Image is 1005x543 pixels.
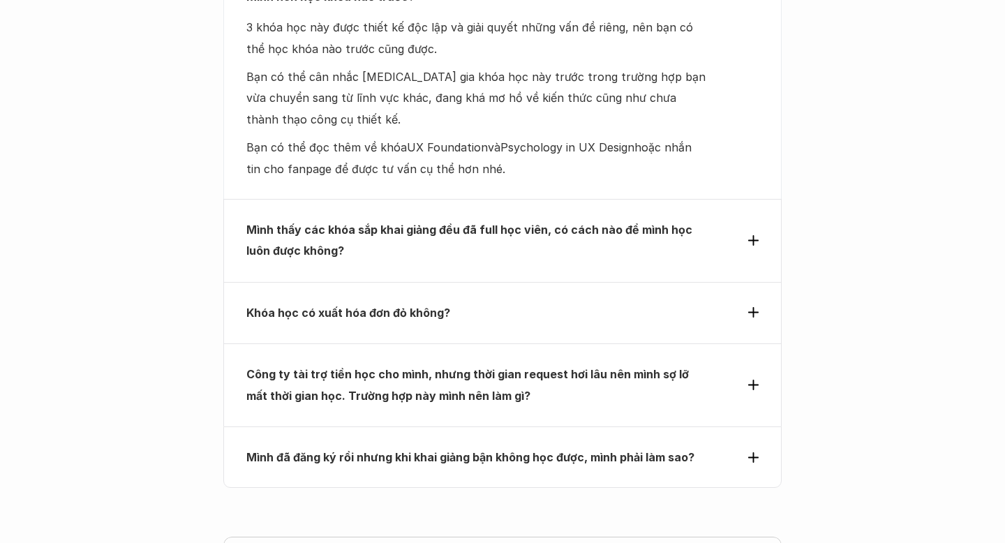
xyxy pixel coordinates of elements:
[246,367,692,402] strong: Công ty tài trợ tiền học cho mình, nhưng thời gian request hơi lâu nên mình sợ lỡ mất thời gian h...
[407,140,488,154] a: UX Foundation
[246,223,695,258] strong: Mình thấy các khóa sắp khai giảng đều đã full học viên, có cách nào để mình học luôn được không?
[500,140,634,154] a: Psychology in UX Design
[246,450,694,464] strong: Mình đã đăng ký rồi nhưng khi khai giảng bận không học được, mình phải làm sao?
[246,17,708,59] p: 3 khóa học này được thiết kế độc lập và giải quyết những vấn đề riêng, nên bạn có thể học khóa nà...
[246,137,708,179] p: Bạn có thể đọc thêm về khóa và hoặc nhắn tin cho fanpage để được tư vấn cụ thể hơn nhé.
[246,306,450,320] strong: Khóa học có xuất hóa đơn đỏ không?
[246,66,708,130] p: Bạn có thể cân nhắc [MEDICAL_DATA] gia khóa học này trước trong trường hợp bạn vừa chuyển sang từ...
